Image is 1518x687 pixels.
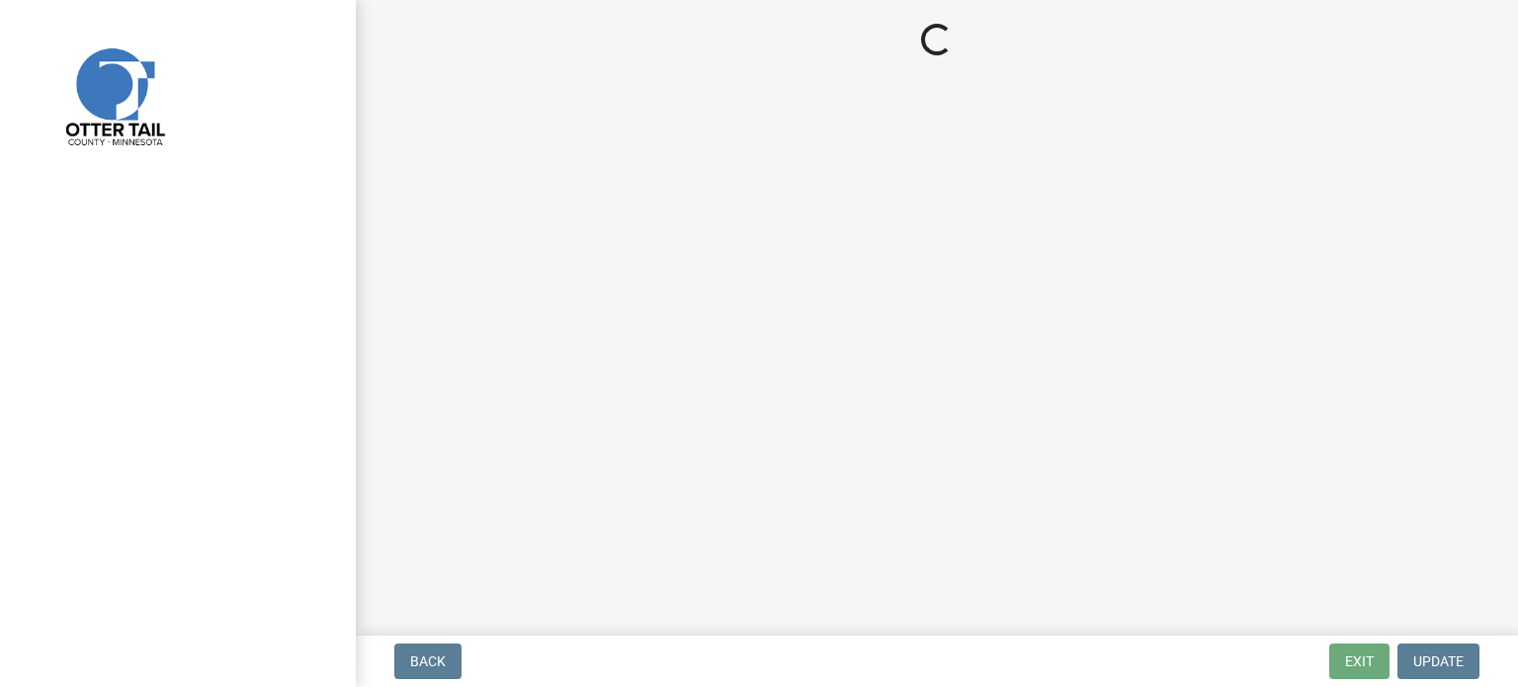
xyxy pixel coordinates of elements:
button: Update [1397,644,1479,679]
span: Back [410,653,446,669]
span: Update [1413,653,1464,669]
button: Back [394,644,462,679]
img: Otter Tail County, Minnesota [40,21,188,169]
button: Exit [1329,644,1390,679]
